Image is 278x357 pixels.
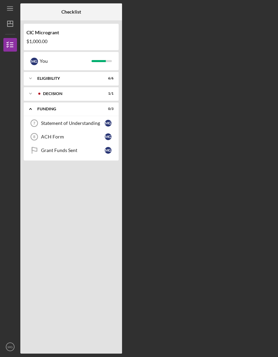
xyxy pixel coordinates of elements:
div: ACH Form [41,134,105,139]
tspan: 8 [33,135,35,139]
div: M G [105,147,112,154]
div: 6 / 6 [101,76,114,80]
b: Checklist [61,9,81,15]
div: Decision [43,92,97,96]
div: CIC Microgrant [26,30,116,35]
div: FUNDING [37,107,97,111]
a: 7Statement of UnderstandingMG [27,116,115,130]
div: Statement of Understanding [41,120,105,126]
div: 1 / 1 [101,92,114,96]
div: M G [105,133,112,140]
a: Grant Funds SentMG [27,144,115,157]
div: You [40,55,92,67]
div: Grant Funds Sent [41,148,105,153]
div: M G [31,58,38,65]
button: MG [3,340,17,354]
div: ELIGIBILITY [37,76,97,80]
div: M G [105,120,112,127]
text: MG [7,345,13,349]
tspan: 7 [33,121,35,125]
div: $1,000.00 [26,39,116,44]
a: 8ACH FormMG [27,130,115,144]
div: 0 / 3 [101,107,114,111]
